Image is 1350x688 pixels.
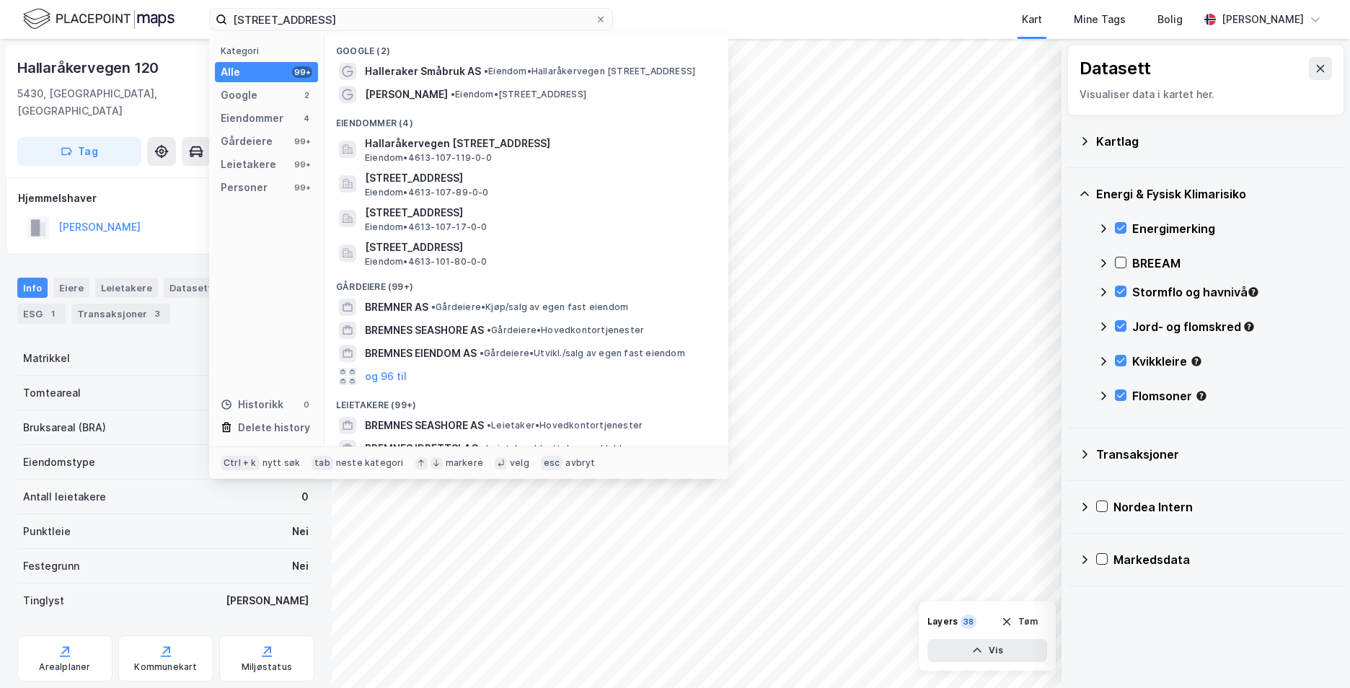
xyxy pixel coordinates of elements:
[451,89,455,100] span: •
[312,456,333,470] div: tab
[487,325,491,335] span: •
[480,348,685,359] span: Gårdeiere • Utvikl./salg av egen fast eiendom
[23,557,79,575] div: Festegrunn
[1132,283,1333,301] div: Stormflo og havnivå
[221,87,257,104] div: Google
[365,204,711,221] span: [STREET_ADDRESS]
[17,304,66,324] div: ESG
[292,182,312,193] div: 99+
[1113,551,1333,568] div: Markedsdata
[365,417,484,434] span: BREMNES SEASHORE AS
[484,66,488,76] span: •
[95,278,158,298] div: Leietakere
[221,156,276,173] div: Leietakere
[292,136,312,147] div: 99+
[23,523,71,540] div: Punktleie
[301,488,309,506] div: 0
[238,419,310,436] div: Delete history
[365,221,487,233] span: Eiendom • 4613-107-17-0-0
[336,457,404,469] div: neste kategori
[1080,57,1151,80] div: Datasett
[23,6,175,32] img: logo.f888ab2527a4732fd821a326f86c7f29.svg
[1132,353,1333,370] div: Kvikkleire
[365,322,484,339] span: BREMNES SEASHORE AS
[1132,255,1333,272] div: BREEAM
[1190,355,1203,368] div: Tooltip anchor
[39,661,90,673] div: Arealplaner
[541,456,563,470] div: esc
[292,159,312,170] div: 99+
[365,299,428,316] span: BREMNER AS
[446,457,483,469] div: markere
[1074,11,1126,28] div: Mine Tags
[1080,86,1332,103] div: Visualiser data i kartet her.
[71,304,170,324] div: Transaksjoner
[17,56,162,79] div: Hallaråkervegen 120
[23,350,70,367] div: Matrikkel
[301,89,312,101] div: 2
[482,443,486,454] span: •
[1132,220,1333,237] div: Energimerking
[164,278,218,298] div: Datasett
[1132,318,1333,335] div: Jord- og flomskred
[482,443,635,454] span: Leietaker • Idrettslag og -klubber
[301,113,312,124] div: 4
[18,190,314,207] div: Hjemmelshaver
[23,488,106,506] div: Antall leietakere
[365,135,711,152] span: Hallaråkervegen [STREET_ADDRESS]
[227,9,595,30] input: Søk på adresse, matrikkel, gårdeiere, leietakere eller personer
[325,34,728,60] div: Google (2)
[292,523,309,540] div: Nei
[23,419,106,436] div: Bruksareal (BRA)
[365,86,448,103] span: [PERSON_NAME]
[1222,11,1304,28] div: [PERSON_NAME]
[53,278,89,298] div: Eiere
[487,325,644,336] span: Gårdeiere • Hovedkontortjenester
[1247,286,1260,299] div: Tooltip anchor
[226,592,309,609] div: [PERSON_NAME]
[221,110,283,127] div: Eiendommer
[150,306,164,321] div: 3
[1022,11,1042,28] div: Kart
[325,270,728,296] div: Gårdeiere (99+)
[927,639,1047,662] button: Vis
[365,256,487,268] span: Eiendom • 4613-101-80-0-0
[23,592,64,609] div: Tinglyst
[221,396,283,413] div: Historikk
[292,557,309,575] div: Nei
[45,306,60,321] div: 1
[431,301,628,313] span: Gårdeiere • Kjøp/salg av egen fast eiendom
[325,388,728,414] div: Leietakere (99+)
[1157,11,1183,28] div: Bolig
[1243,320,1256,333] div: Tooltip anchor
[292,66,312,78] div: 99+
[1113,498,1333,516] div: Nordea Intern
[221,179,268,196] div: Personer
[134,661,197,673] div: Kommunekart
[1132,387,1333,405] div: Flomsoner
[23,384,81,402] div: Tomteareal
[17,278,48,298] div: Info
[365,345,477,362] span: BREMNES EIENDOM AS
[365,63,481,80] span: Halleraker Småbruk AS
[487,420,491,431] span: •
[17,137,141,166] button: Tag
[961,614,976,629] div: 38
[565,457,595,469] div: avbryt
[484,66,695,77] span: Eiendom • Hallaråkervegen [STREET_ADDRESS]
[365,152,492,164] span: Eiendom • 4613-107-119-0-0
[221,133,273,150] div: Gårdeiere
[365,239,711,256] span: [STREET_ADDRESS]
[1195,389,1208,402] div: Tooltip anchor
[365,440,479,457] span: BREMNES IDRETTSLAG
[17,85,245,120] div: 5430, [GEOGRAPHIC_DATA], [GEOGRAPHIC_DATA]
[487,420,643,431] span: Leietaker • Hovedkontortjenester
[1278,619,1350,688] div: Chat Widget
[927,616,958,627] div: Layers
[221,63,240,81] div: Alle
[510,457,529,469] div: velg
[242,661,292,673] div: Miljøstatus
[301,399,312,410] div: 0
[1096,133,1333,150] div: Kartlag
[365,187,489,198] span: Eiendom • 4613-107-89-0-0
